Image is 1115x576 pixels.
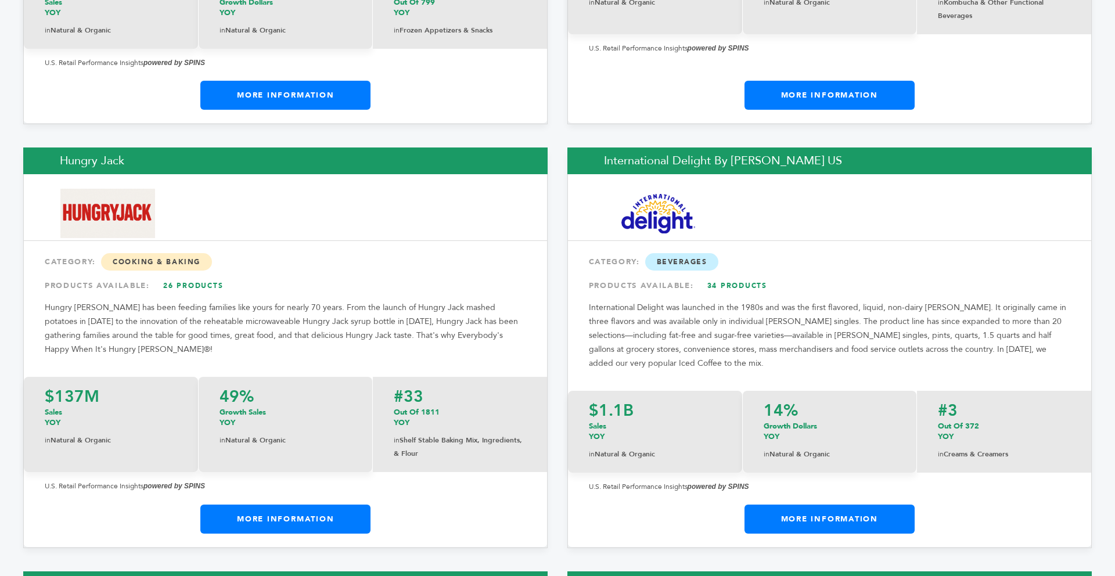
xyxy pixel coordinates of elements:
[394,8,409,18] span: YOY
[394,434,526,460] p: Shelf Stable Baking Mix, Ingredients, & Flour
[589,402,721,419] p: $1.1B
[200,81,371,110] a: More Information
[744,505,915,534] a: More Information
[45,24,177,37] p: Natural & Organic
[153,275,234,296] a: 26 Products
[589,431,605,442] span: YOY
[45,251,526,272] div: CATEGORY:
[45,56,526,70] p: U.S. Retail Performance Insights
[938,449,944,459] span: in
[143,482,205,490] strong: powered by SPINS
[45,275,526,296] div: PRODUCTS AVAILABLE:
[589,480,1070,494] p: U.S. Retail Performance Insights
[220,407,351,428] p: Growth Sales
[101,253,212,271] span: Cooking & Baking
[938,431,954,442] span: YOY
[764,402,895,419] p: 14%
[589,41,1070,55] p: U.S. Retail Performance Insights
[394,388,526,405] p: #33
[938,421,1070,442] p: Out of 372
[938,448,1070,461] p: Creams & Creamers
[764,448,895,461] p: Natural & Organic
[589,301,1070,370] p: International Delight was launched in the 1980s and was the first flavored, liquid, non-dairy [PE...
[220,388,351,405] p: 49%
[220,435,225,445] span: in
[220,8,235,18] span: YOY
[764,431,779,442] span: YOY
[394,26,400,35] span: in
[394,24,526,37] p: Frozen Appetizers & Snacks
[220,434,351,447] p: Natural & Organic
[23,147,548,174] h2: Hungry Jack
[589,448,721,461] p: Natural & Organic
[696,275,778,296] a: 34 Products
[45,479,526,493] p: U.S. Retail Performance Insights
[200,505,371,534] a: More Information
[589,275,1070,296] div: PRODUCTS AVAILABLE:
[764,421,895,442] p: Growth Dollars
[45,434,177,447] p: Natural & Organic
[220,417,235,428] span: YOY
[45,407,177,428] p: Sales
[45,435,51,445] span: in
[45,8,60,18] span: YOY
[394,407,526,428] p: Out of 1811
[45,417,60,428] span: YOY
[688,44,749,52] strong: powered by SPINS
[45,301,526,357] p: Hungry [PERSON_NAME] has been feeding families like yours for nearly 70 years. From the launch of...
[220,26,225,35] span: in
[764,449,769,459] span: in
[645,253,719,271] span: Beverages
[938,402,1070,419] p: #3
[589,449,595,459] span: in
[589,251,1070,272] div: CATEGORY:
[688,483,749,491] strong: powered by SPINS
[589,421,721,442] p: Sales
[394,417,409,428] span: YOY
[567,147,1092,174] h2: International Delight by [PERSON_NAME] US
[143,59,205,67] strong: powered by SPINS
[60,189,155,238] img: Hungry Jack
[45,26,51,35] span: in
[220,24,351,37] p: Natural & Organic
[45,388,177,405] p: $137M
[744,81,915,110] a: More Information
[394,435,400,445] span: in
[605,194,712,233] img: International Delight by Danone US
